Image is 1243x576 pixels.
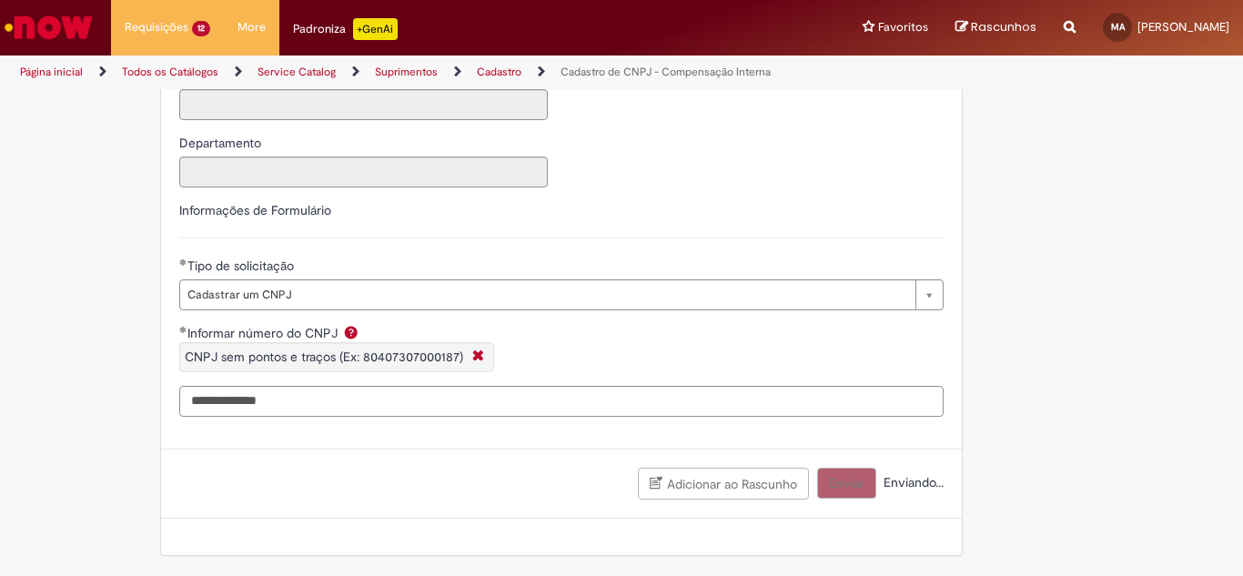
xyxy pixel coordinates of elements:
[187,280,906,309] span: Cadastrar um CNPJ
[2,9,96,45] img: ServiceNow
[179,135,265,151] span: Somente leitura - Departamento
[20,65,83,79] a: Página inicial
[179,157,548,187] input: Departamento
[179,258,187,266] span: Obrigatório Preenchido
[468,348,489,367] i: Fechar More information Por question_informar_numero_do_cnpj
[14,56,815,89] ul: Trilhas de página
[187,258,298,274] span: Tipo de solicitação
[1111,21,1125,33] span: MA
[880,474,944,490] span: Enviando...
[122,65,218,79] a: Todos os Catálogos
[293,18,398,40] div: Padroniza
[561,65,771,79] a: Cadastro de CNPJ - Compensação Interna
[179,386,944,417] input: Informar número do CNPJ
[125,18,188,36] span: Requisições
[187,325,341,341] span: Informar número do CNPJ
[179,202,331,218] label: Informações de Formulário
[375,65,438,79] a: Suprimentos
[179,134,265,152] label: Somente leitura - Departamento
[340,325,362,339] span: Ajuda para Informar número do CNPJ
[1137,19,1229,35] span: [PERSON_NAME]
[477,65,521,79] a: Cadastro
[179,326,187,333] span: Obrigatório Preenchido
[955,19,1036,36] a: Rascunhos
[237,18,266,36] span: More
[179,89,548,120] input: Título
[185,349,463,365] span: CNPJ sem pontos e traços (Ex: 80407307000187)
[878,18,928,36] span: Favoritos
[971,18,1036,35] span: Rascunhos
[258,65,336,79] a: Service Catalog
[192,21,210,36] span: 12
[353,18,398,40] p: +GenAi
